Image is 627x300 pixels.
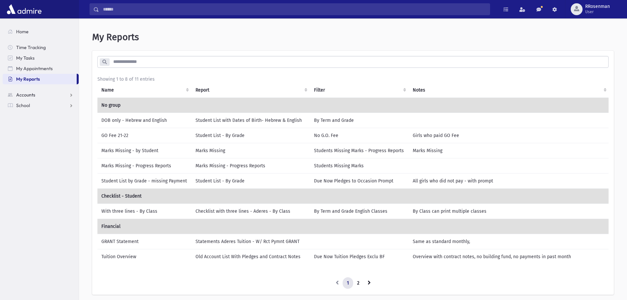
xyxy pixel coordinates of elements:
span: RRosenman [585,4,610,9]
td: Overview with contract notes, no building fund, no payments in past month [409,249,609,264]
td: By Term and Grade English Classes [310,204,409,219]
a: School [3,100,79,111]
td: Statements Aderes Tuition - W/ Rct Pymnt GRANT [192,234,310,249]
td: No G.O. Fee [310,128,409,143]
a: Accounts [3,90,79,100]
td: Old Account List With Pledges and Contract Notes [192,249,310,264]
th: Name: activate to sort column ascending [97,83,192,98]
td: Marks Missing [192,143,310,158]
th: Notes : activate to sort column ascending [409,83,609,98]
td: Due Now Tuition Pledges Exclu BF [310,249,409,264]
td: Checklist with three lines - Aderes - By Class [192,204,310,219]
a: Time Tracking [3,42,79,53]
span: User [585,9,610,14]
span: My Tasks [16,55,35,61]
th: Filter : activate to sort column ascending [310,83,409,98]
a: Home [3,26,79,37]
td: Financial [97,219,609,234]
td: Checklist - Student [97,188,609,204]
td: DOB only - Hebrew and English [97,113,192,128]
span: Accounts [16,92,35,98]
td: By Term and Grade [310,113,409,128]
td: Due Now Pledges to Occasion Prompt [310,173,409,188]
span: Home [16,29,29,35]
td: Marks Missing - by Student [97,143,192,158]
span: My Reports [16,76,40,82]
a: 2 [353,277,364,289]
div: Showing 1 to 8 of 11 entries [97,76,609,83]
td: By Class can print multiple classes [409,204,609,219]
a: 1 [343,277,353,289]
td: Student List by Grade - missing Payment [97,173,192,188]
td: Marks Missing - Progress Reports [97,158,192,173]
td: All girls who did not pay - with prompt [409,173,609,188]
img: AdmirePro [5,3,43,16]
input: Search [99,3,490,15]
a: My Tasks [3,53,79,63]
span: My Appointments [16,66,53,71]
td: Marks Missing [409,143,609,158]
td: Student List - By Grade [192,173,310,188]
td: No group [97,97,609,113]
span: School [16,102,30,108]
td: Student List with Dates of Birth- Hebrew & English [192,113,310,128]
td: Same as standard monthly, [409,234,609,249]
span: Time Tracking [16,44,46,50]
th: Report: activate to sort column ascending [192,83,310,98]
td: Marks Missing - Progress Reports [192,158,310,173]
td: GRANT Statement [97,234,192,249]
td: Tuition Overview [97,249,192,264]
td: Girls who paid GO Fee [409,128,609,143]
td: GO Fee 21-22 [97,128,192,143]
td: Students Missing Marks [310,158,409,173]
a: My Appointments [3,63,79,74]
a: My Reports [3,74,77,84]
td: Student List - By Grade [192,128,310,143]
td: With three lines - By Class [97,204,192,219]
td: Students Missing Marks - Progress Reports [310,143,409,158]
span: My Reports [92,32,139,42]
